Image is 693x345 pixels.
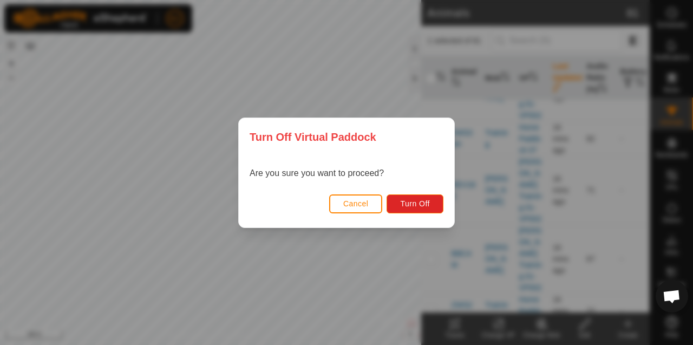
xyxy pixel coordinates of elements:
[343,199,369,208] span: Cancel
[250,129,376,145] span: Turn Off Virtual Paddock
[400,199,430,208] span: Turn Off
[250,167,384,180] p: Are you sure you want to proceed?
[656,280,688,313] a: Open chat
[387,194,443,213] button: Turn Off
[329,194,383,213] button: Cancel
